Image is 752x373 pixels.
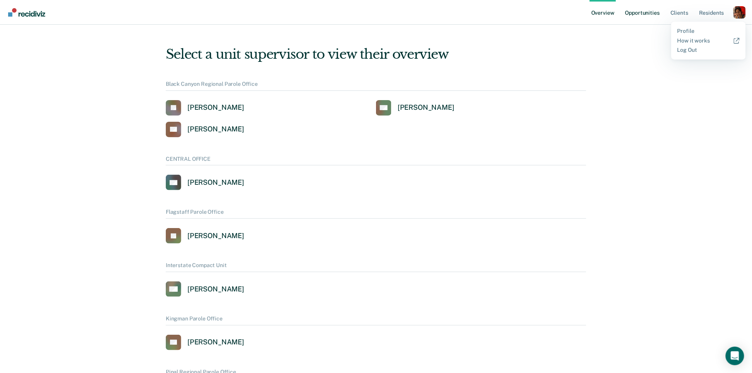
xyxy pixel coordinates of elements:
div: [PERSON_NAME] [187,285,244,294]
div: Interstate Compact Unit [166,262,586,272]
a: [PERSON_NAME] [166,228,244,244]
div: [PERSON_NAME] [187,103,244,112]
a: How it works [677,37,740,44]
a: [PERSON_NAME] [166,335,244,350]
a: [PERSON_NAME] [166,281,244,297]
div: Kingman Parole Office [166,315,586,325]
a: [PERSON_NAME] [166,175,244,190]
div: CENTRAL OFFICE [166,156,586,166]
div: [PERSON_NAME] [398,103,454,112]
div: [PERSON_NAME] [187,178,244,187]
a: Log Out [677,47,740,53]
div: Flagstaff Parole Office [166,209,586,219]
div: Select a unit supervisor to view their overview [166,46,586,62]
img: Recidiviz [8,8,45,17]
div: [PERSON_NAME] [187,232,244,240]
a: Profile [677,28,740,34]
a: [PERSON_NAME] [376,100,454,116]
div: Open Intercom Messenger [726,347,744,365]
a: [PERSON_NAME] [166,100,244,116]
a: [PERSON_NAME] [166,122,244,137]
button: Profile dropdown button [733,6,746,19]
div: [PERSON_NAME] [187,125,244,134]
div: Black Canyon Regional Parole Office [166,81,586,91]
div: [PERSON_NAME] [187,338,244,347]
